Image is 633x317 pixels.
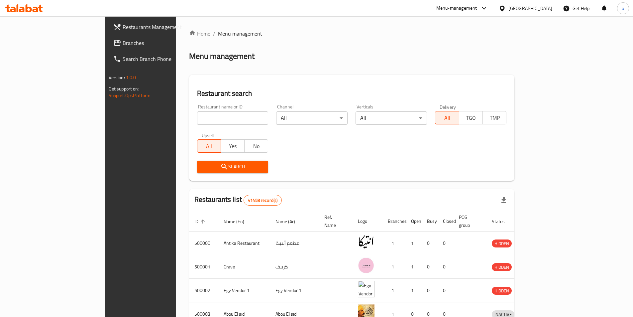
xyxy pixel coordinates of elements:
[324,213,345,229] span: Ref. Name
[221,139,245,153] button: Yes
[382,211,406,232] th: Branches
[492,218,513,226] span: Status
[244,197,281,204] span: 41458 record(s)
[406,279,422,302] td: 1
[109,84,139,93] span: Get support on:
[109,73,125,82] span: Version:
[244,139,268,153] button: No
[622,5,624,12] span: o
[440,104,456,109] label: Delivery
[247,141,265,151] span: No
[496,192,512,208] div: Export file
[459,213,478,229] span: POS group
[508,5,552,12] div: [GEOGRAPHIC_DATA]
[438,211,454,232] th: Closed
[197,111,268,125] input: Search for restaurant name or ID..
[200,141,218,151] span: All
[422,232,438,255] td: 0
[218,279,270,302] td: Egy Vendor 1
[358,234,374,250] img: Antika Restaurant
[438,279,454,302] td: 0
[197,139,221,153] button: All
[422,255,438,279] td: 0
[194,218,207,226] span: ID
[406,255,422,279] td: 1
[492,287,512,295] div: HIDDEN
[218,255,270,279] td: Crave
[108,51,211,67] a: Search Branch Phone
[123,39,206,47] span: Branches
[194,195,282,206] h2: Restaurants list
[202,163,263,171] span: Search
[358,281,374,297] img: Egy Vendor 1
[189,51,255,62] h2: Menu management
[492,263,512,271] span: HIDDEN
[492,287,512,295] span: HIDDEN
[356,111,427,125] div: All
[270,255,319,279] td: كرييف
[358,257,374,274] img: Crave
[202,133,214,137] label: Upsell
[276,111,348,125] div: All
[213,30,215,38] li: /
[382,232,406,255] td: 1
[462,113,480,123] span: TGO
[435,111,459,124] button: All
[482,111,506,124] button: TMP
[218,30,262,38] span: Menu management
[436,4,477,12] div: Menu-management
[224,141,242,151] span: Yes
[382,255,406,279] td: 1
[406,211,422,232] th: Open
[422,279,438,302] td: 0
[126,73,136,82] span: 1.0.0
[438,255,454,279] td: 0
[197,88,507,98] h2: Restaurant search
[109,91,151,100] a: Support.OpsPlatform
[123,55,206,63] span: Search Branch Phone
[189,30,515,38] nav: breadcrumb
[197,161,268,173] button: Search
[108,35,211,51] a: Branches
[382,279,406,302] td: 1
[492,239,512,247] div: HIDDEN
[422,211,438,232] th: Busy
[123,23,206,31] span: Restaurants Management
[492,240,512,247] span: HIDDEN
[438,232,454,255] td: 0
[218,232,270,255] td: Antika Restaurant
[108,19,211,35] a: Restaurants Management
[353,211,382,232] th: Logo
[270,232,319,255] td: مطعم أنتيكا
[275,218,304,226] span: Name (Ar)
[485,113,504,123] span: TMP
[224,218,253,226] span: Name (En)
[459,111,483,124] button: TGO
[270,279,319,302] td: Egy Vendor 1
[406,232,422,255] td: 1
[244,195,282,206] div: Total records count
[438,113,456,123] span: All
